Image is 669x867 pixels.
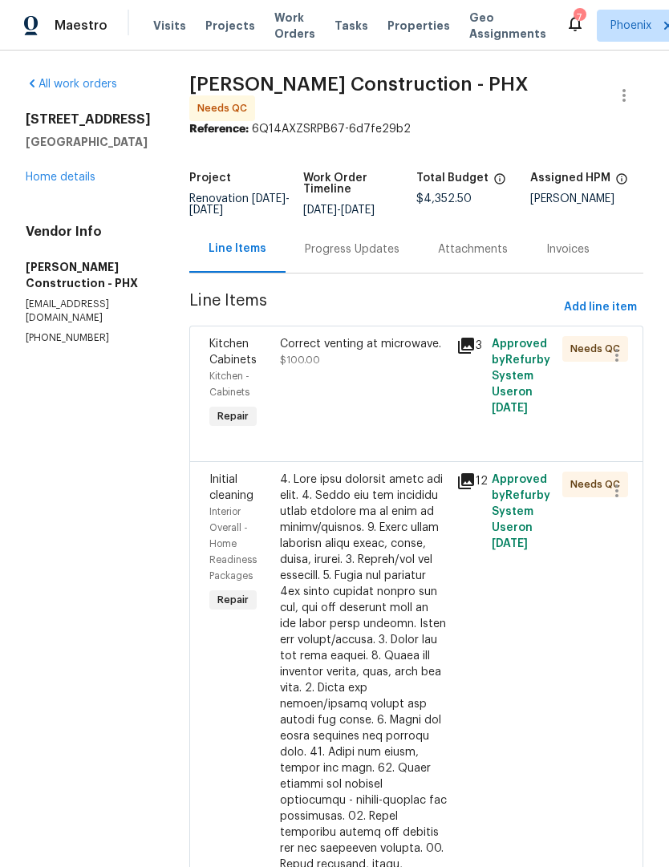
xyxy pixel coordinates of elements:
h5: Assigned HPM [530,172,610,184]
div: 3 [456,336,482,355]
h5: Project [189,172,231,184]
h4: Vendor Info [26,224,151,240]
span: - [303,205,375,216]
span: [DATE] [492,538,528,549]
div: 6Q14AXZSRPB67-6d7fe29b2 [189,121,643,137]
span: Needs QC [570,476,626,492]
span: [DATE] [252,193,286,205]
span: Geo Assignments [469,10,546,42]
div: Invoices [546,241,590,257]
span: Line Items [189,293,557,322]
span: Properties [387,18,450,34]
div: Attachments [438,241,508,257]
span: Add line item [564,298,637,318]
span: Phoenix [610,18,651,34]
a: All work orders [26,79,117,90]
button: Add line item [557,293,643,322]
div: Progress Updates [305,241,399,257]
span: Needs QC [197,100,253,116]
h5: Work Order Timeline [303,172,417,195]
span: Visits [153,18,186,34]
h5: [GEOGRAPHIC_DATA] [26,134,151,150]
h2: [STREET_ADDRESS] [26,111,151,128]
span: [DATE] [303,205,337,216]
span: Repair [211,592,255,608]
span: Kitchen Cabinets [209,338,257,366]
div: Line Items [209,241,266,257]
span: $4,352.50 [416,193,472,205]
span: Projects [205,18,255,34]
span: The total cost of line items that have been proposed by Opendoor. This sum includes line items th... [493,172,506,193]
b: Reference: [189,124,249,135]
p: [PHONE_NUMBER] [26,331,151,345]
span: Renovation [189,193,290,216]
span: - [189,193,290,216]
span: [DATE] [189,205,223,216]
span: Approved by Refurby System User on [492,338,550,414]
span: Approved by Refurby System User on [492,474,550,549]
span: Interior Overall - Home Readiness Packages [209,507,257,581]
span: [PERSON_NAME] Construction - PHX [189,75,529,94]
span: $100.00 [280,355,320,365]
a: Home details [26,172,95,183]
div: Correct venting at microwave. [280,336,447,352]
span: [DATE] [492,403,528,414]
span: Initial cleaning [209,474,253,501]
h5: Total Budget [416,172,489,184]
span: The hpm assigned to this work order. [615,172,628,193]
span: Work Orders [274,10,315,42]
p: [EMAIL_ADDRESS][DOMAIN_NAME] [26,298,151,325]
span: [DATE] [341,205,375,216]
div: 12 [456,472,482,491]
span: Maestro [55,18,107,34]
span: Kitchen - Cabinets [209,371,249,397]
span: Repair [211,408,255,424]
span: Needs QC [570,341,626,357]
span: Tasks [334,20,368,31]
div: [PERSON_NAME] [530,193,644,205]
div: 7 [574,10,585,26]
h5: [PERSON_NAME] Construction - PHX [26,259,151,291]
